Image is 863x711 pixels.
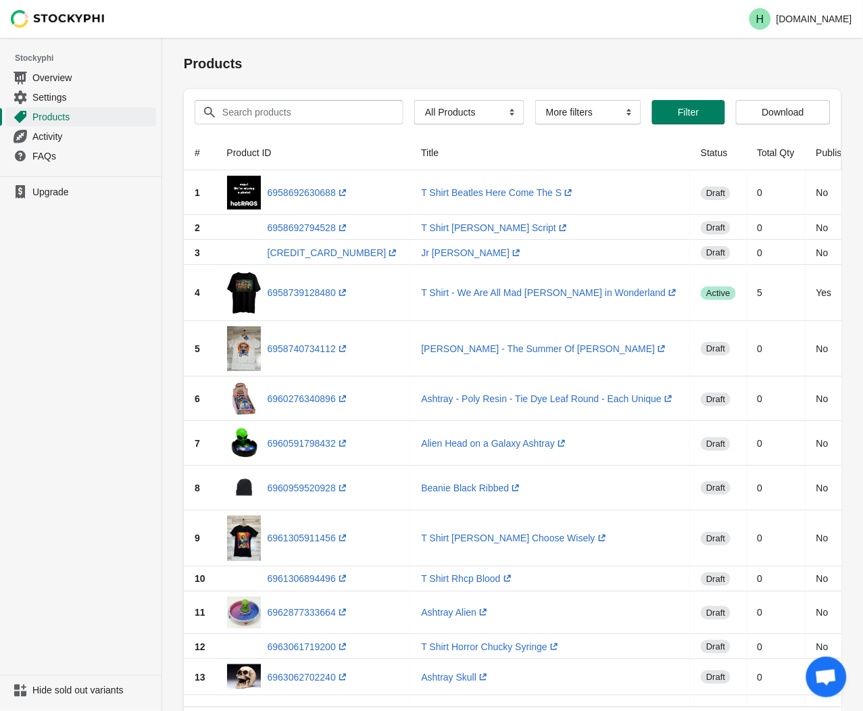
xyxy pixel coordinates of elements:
img: Stockyphi [11,10,105,28]
span: 9 [195,533,200,543]
a: Ashtray Skull(opens a new window) [421,672,490,683]
text: H [756,14,764,25]
div: Open chat [806,657,847,697]
a: 6961305911456(opens a new window) [268,533,349,543]
span: Settings [32,91,153,104]
span: draft [701,437,731,451]
img: 502747.png [227,471,261,505]
span: Overview [32,71,153,84]
a: 6960591798432(opens a new window) [268,438,349,449]
span: draft [701,606,731,620]
span: 8 [195,483,200,493]
span: Upgrade [32,185,153,199]
a: Settings [5,87,156,107]
a: Beanie Black Ribbed(opens a new window) [421,483,522,493]
a: 6958740734112(opens a new window) [268,343,349,354]
a: Overview [5,68,156,87]
a: Activity [5,126,156,146]
span: Stockyphi [15,51,162,65]
span: 4 [195,287,200,298]
a: 6958739128480(opens a new window) [268,287,349,298]
a: Ashtray Alien(opens a new window) [421,607,490,618]
span: draft [701,187,731,200]
img: image_de5f00f6-9874-42ea-bcb3-67a83f16a68c.jpg [227,326,261,372]
img: image_34fcfe6c-a03d-4fd4-b16b-d63a27655cdf.jpg [227,516,261,561]
span: draft [701,481,731,495]
a: Ashtray - Poly Resin - Tie Dye Leaf Round - Each Unique(opens a new window) [421,393,675,404]
img: 500298.png [227,270,261,316]
span: Avatar with initials H [749,8,771,30]
img: 501734.jpg [227,664,261,690]
th: # [184,135,216,170]
p: [DOMAIN_NAME] [776,14,852,24]
span: 6 [195,393,200,404]
a: [PERSON_NAME] - The Summer Of [PERSON_NAME](opens a new window) [421,343,668,354]
button: Avatar with initials H[DOMAIN_NAME] [744,5,858,32]
td: 0 [747,510,806,566]
span: 12 [195,641,205,652]
th: Status [690,135,746,170]
a: T Shirt Rhcp Blood(opens a new window) [421,573,514,584]
a: FAQs [5,146,156,166]
span: Download [762,107,804,118]
span: draft [701,221,731,235]
a: 6958692630688(opens a new window) [268,187,349,198]
a: 6963062702240(opens a new window) [268,672,349,683]
a: 6960276340896(opens a new window) [268,393,349,404]
span: Filter [678,107,699,118]
td: 0 [747,566,806,591]
span: active [701,287,735,300]
a: 6962877333664(opens a new window) [268,607,349,618]
span: draft [701,670,731,684]
span: 1 [195,187,200,198]
td: 0 [747,240,806,265]
span: draft [701,532,731,545]
span: 3 [195,247,200,258]
button: Filter [652,100,724,124]
img: 502563.jpg [227,426,261,460]
span: 7 [195,438,200,449]
span: Products [32,110,153,124]
th: Total Qty [747,135,806,170]
span: draft [701,393,731,406]
span: draft [701,246,731,260]
a: Alien Head on a Galaxy Ashtray(opens a new window) [421,438,568,449]
td: 0 [747,170,806,215]
td: 0 [747,634,806,659]
span: Hide sold out variants [32,684,153,697]
th: Product ID [216,135,411,170]
span: draft [701,342,731,355]
span: draft [701,572,731,586]
span: 10 [195,573,205,584]
img: 503899.jpg [227,382,261,416]
a: [CREDIT_CARD_NUMBER](opens a new window) [268,247,400,258]
a: Products [5,107,156,126]
a: 6958692794528(opens a new window) [268,222,349,233]
span: 13 [195,672,205,683]
a: 6963061719200(opens a new window) [268,641,349,652]
button: Download [736,100,831,124]
a: Hide sold out variants [5,681,156,700]
span: 2 [195,222,200,233]
a: Upgrade [5,182,156,201]
img: 1110990101.jpg [227,597,261,629]
th: Title [410,135,690,170]
a: T Shirt Beatles Here Come The S(opens a new window) [421,187,575,198]
span: Activity [32,130,153,143]
td: 0 [747,376,806,421]
td: 0 [747,466,806,510]
td: 0 [747,321,806,377]
td: 0 [747,215,806,240]
td: 0 [747,591,806,635]
span: 5 [195,343,200,354]
input: Search products [222,100,379,124]
a: T Shirt [PERSON_NAME] Choose Wisely(opens a new window) [421,533,608,543]
a: Jr [PERSON_NAME](opens a new window) [421,247,523,258]
span: draft [701,640,731,654]
a: 6961306894496(opens a new window) [268,573,349,584]
span: FAQs [32,149,153,163]
td: 5 [747,265,806,321]
span: 11 [195,607,205,618]
h1: Products [184,54,841,73]
a: T Shirt - We Are All Mad [PERSON_NAME] in Wonderland(opens a new window) [421,287,679,298]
